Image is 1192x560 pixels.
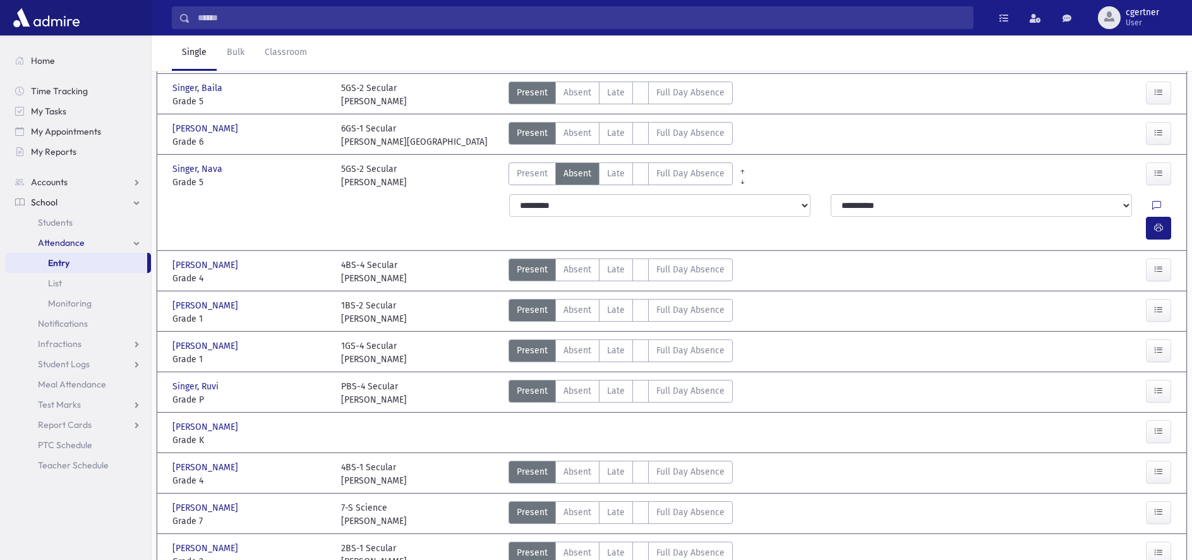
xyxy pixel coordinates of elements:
[517,384,548,398] span: Present
[563,506,591,519] span: Absent
[5,233,151,253] a: Attendance
[509,461,733,487] div: AttTypes
[656,344,725,357] span: Full Day Absence
[38,399,81,410] span: Test Marks
[656,465,725,478] span: Full Day Absence
[5,101,151,121] a: My Tasks
[5,313,151,334] a: Notifications
[5,121,151,142] a: My Appointments
[607,344,625,357] span: Late
[5,253,147,273] a: Entry
[656,86,725,99] span: Full Day Absence
[5,415,151,435] a: Report Cards
[31,126,101,137] span: My Appointments
[5,192,151,212] a: School
[5,212,151,233] a: Students
[341,380,407,406] div: PBS-4 Secular [PERSON_NAME]
[172,82,225,95] span: Singer, Baila
[38,439,92,451] span: PTC Schedule
[563,465,591,478] span: Absent
[563,303,591,317] span: Absent
[1126,8,1159,18] span: cgertner
[656,126,725,140] span: Full Day Absence
[341,82,407,108] div: 5GS-2 Secular [PERSON_NAME]
[5,273,151,293] a: List
[517,506,548,519] span: Present
[255,35,317,71] a: Classroom
[607,303,625,317] span: Late
[563,546,591,559] span: Absent
[341,461,407,487] div: 4BS-1 Secular [PERSON_NAME]
[5,172,151,192] a: Accounts
[172,312,328,326] span: Grade 1
[607,384,625,398] span: Late
[48,298,92,309] span: Monitoring
[517,263,548,276] span: Present
[607,167,625,180] span: Late
[38,237,85,248] span: Attendance
[172,162,225,176] span: Singer, Nava
[509,162,733,189] div: AttTypes
[31,55,55,66] span: Home
[5,435,151,455] a: PTC Schedule
[48,257,69,269] span: Entry
[172,474,328,487] span: Grade 4
[517,344,548,357] span: Present
[172,176,328,189] span: Grade 5
[517,303,548,317] span: Present
[509,299,733,326] div: AttTypes
[563,167,591,180] span: Absent
[31,146,76,157] span: My Reports
[517,126,548,140] span: Present
[38,460,109,471] span: Teacher Schedule
[10,5,83,30] img: AdmirePro
[172,339,241,353] span: [PERSON_NAME]
[38,358,90,370] span: Student Logs
[172,501,241,514] span: [PERSON_NAME]
[563,263,591,276] span: Absent
[341,259,407,285] div: 4BS-4 Secular [PERSON_NAME]
[517,167,548,180] span: Present
[656,384,725,398] span: Full Day Absence
[656,167,725,180] span: Full Day Absence
[38,217,73,228] span: Students
[509,82,733,108] div: AttTypes
[5,51,151,71] a: Home
[509,122,733,149] div: AttTypes
[172,95,328,108] span: Grade 5
[341,339,407,366] div: 1GS-4 Secular [PERSON_NAME]
[31,85,88,97] span: Time Tracking
[607,263,625,276] span: Late
[31,176,68,188] span: Accounts
[172,393,328,406] span: Grade P
[563,126,591,140] span: Absent
[172,434,328,447] span: Grade K
[1126,18,1159,28] span: User
[172,135,328,149] span: Grade 6
[5,81,151,101] a: Time Tracking
[5,374,151,394] a: Meal Attendance
[656,303,725,317] span: Full Day Absence
[341,299,407,326] div: 1BS-2 Secular [PERSON_NAME]
[172,259,241,272] span: [PERSON_NAME]
[190,6,973,29] input: Search
[563,344,591,357] span: Absent
[517,86,548,99] span: Present
[5,293,151,313] a: Monitoring
[563,384,591,398] span: Absent
[5,142,151,162] a: My Reports
[509,380,733,406] div: AttTypes
[38,318,88,329] span: Notifications
[172,514,328,528] span: Grade 7
[5,354,151,374] a: Student Logs
[517,465,548,478] span: Present
[172,272,328,285] span: Grade 4
[38,338,81,350] span: Infractions
[172,35,217,71] a: Single
[5,455,151,475] a: Teacher Schedule
[607,506,625,519] span: Late
[607,126,625,140] span: Late
[341,501,407,528] div: 7-S Science [PERSON_NAME]
[38,379,106,390] span: Meal Attendance
[563,86,591,99] span: Absent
